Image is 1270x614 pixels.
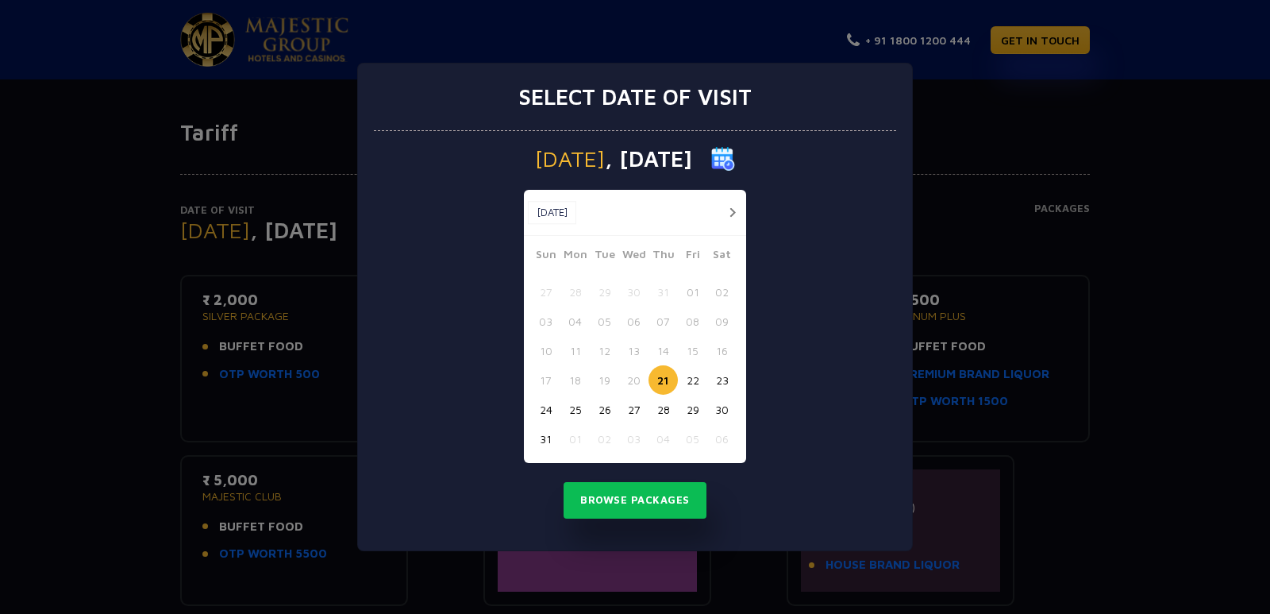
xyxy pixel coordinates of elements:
button: 05 [678,424,707,454]
button: 23 [707,365,737,395]
button: 28 [560,277,590,307]
button: 01 [560,424,590,454]
button: 02 [590,424,619,454]
button: 01 [678,277,707,307]
button: 05 [590,307,619,336]
button: 04 [560,307,590,336]
button: 25 [560,395,590,424]
button: 07 [648,307,678,336]
button: 21 [648,365,678,395]
button: [DATE] [528,201,576,225]
button: 06 [619,307,648,336]
button: 12 [590,336,619,365]
button: 20 [619,365,648,395]
button: 02 [707,277,737,307]
button: 13 [619,336,648,365]
h3: Select date of visit [518,83,752,110]
span: Tue [590,245,619,268]
button: 19 [590,365,619,395]
button: 31 [531,424,560,454]
button: 06 [707,424,737,454]
button: 03 [619,424,648,454]
button: 29 [678,395,707,424]
button: 26 [590,395,619,424]
button: 27 [531,277,560,307]
button: 29 [590,277,619,307]
button: 18 [560,365,590,395]
button: 10 [531,336,560,365]
button: 22 [678,365,707,395]
span: Fri [678,245,707,268]
button: 31 [648,277,678,307]
button: Browse Packages [564,482,706,519]
span: Sun [531,245,560,268]
button: 28 [648,395,678,424]
button: 30 [619,277,648,307]
span: , [DATE] [605,148,692,170]
span: Sat [707,245,737,268]
button: 08 [678,307,707,336]
span: Wed [619,245,648,268]
button: 14 [648,336,678,365]
button: 03 [531,307,560,336]
span: Thu [648,245,678,268]
span: Mon [560,245,590,268]
button: 16 [707,336,737,365]
button: 17 [531,365,560,395]
button: 09 [707,307,737,336]
button: 15 [678,336,707,365]
button: 11 [560,336,590,365]
span: [DATE] [535,148,605,170]
img: calender icon [711,147,735,171]
button: 24 [531,395,560,424]
button: 27 [619,395,648,424]
button: 04 [648,424,678,454]
button: 30 [707,395,737,424]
